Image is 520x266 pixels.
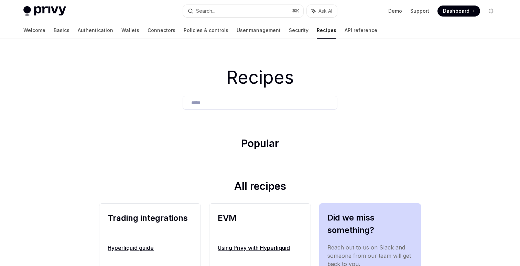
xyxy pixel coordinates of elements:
[388,8,402,14] a: Demo
[108,244,192,252] a: Hyperliquid guide
[23,22,45,39] a: Welcome
[148,22,175,39] a: Connectors
[108,212,192,237] h2: Trading integrations
[237,22,281,39] a: User management
[218,244,302,252] a: Using Privy with Hyperliquid
[443,8,469,14] span: Dashboard
[317,22,336,39] a: Recipes
[23,6,66,16] img: light logo
[486,6,497,17] button: Toggle dark mode
[437,6,480,17] a: Dashboard
[121,22,139,39] a: Wallets
[99,180,421,195] h2: All recipes
[292,8,299,14] span: ⌘ K
[327,212,413,236] h2: Did we miss something?
[78,22,113,39] a: Authentication
[218,212,302,237] h2: EVM
[183,5,303,17] button: Search...⌘K
[184,22,228,39] a: Policies & controls
[307,5,337,17] button: Ask AI
[196,7,215,15] div: Search...
[99,137,421,152] h2: Popular
[410,8,429,14] a: Support
[289,22,308,39] a: Security
[54,22,69,39] a: Basics
[345,22,377,39] a: API reference
[318,8,332,14] span: Ask AI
